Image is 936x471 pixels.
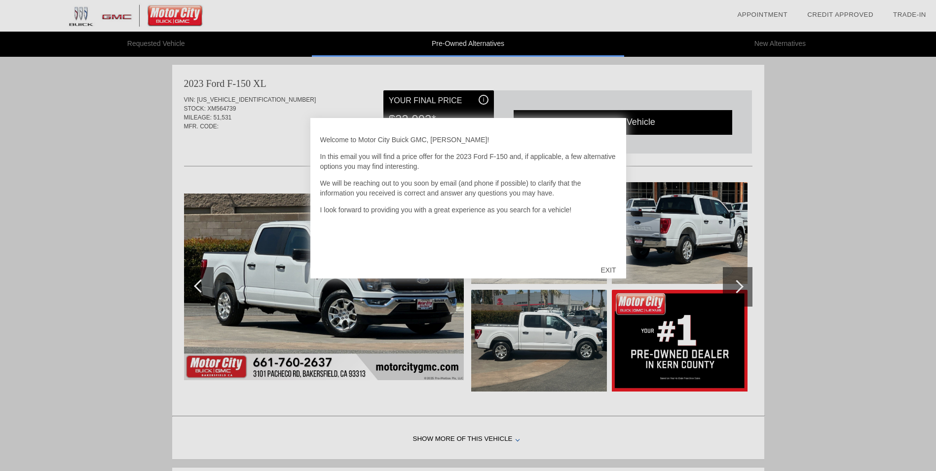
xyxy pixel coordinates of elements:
a: Appointment [737,11,787,18]
p: Welcome to Motor City Buick GMC, [PERSON_NAME]! [320,135,616,145]
p: In this email you will find a price offer for the 2023 Ford F-150 and, if applicable, a few alter... [320,152,616,171]
a: Credit Approved [807,11,873,18]
p: We will be reaching out to you soon by email (and phone if possible) to clarify that the informat... [320,178,616,198]
div: EXIT [591,255,626,285]
p: I look forward to providing you with a great experience as you search for a vehicle! [320,205,616,215]
a: Trade-In [893,11,926,18]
